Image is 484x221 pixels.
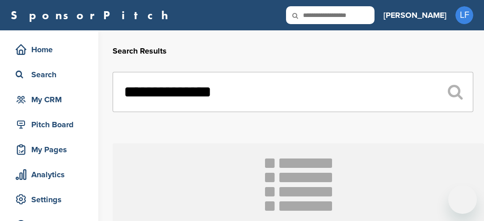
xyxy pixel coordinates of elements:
a: Home [9,39,89,60]
a: Search [9,64,89,85]
h3: [PERSON_NAME] [383,9,446,21]
iframe: Button to launch messaging window [448,185,477,214]
div: Search [13,67,89,83]
div: My CRM [13,92,89,108]
div: Pitch Board [13,117,89,133]
a: Analytics [9,164,89,185]
a: SponsorPitch [11,9,174,21]
a: My Pages [9,139,89,160]
a: [PERSON_NAME] [383,5,446,25]
div: Analytics [13,167,89,183]
div: Settings [13,192,89,208]
h2: Search Results [113,45,473,57]
a: Settings [9,189,89,210]
a: My CRM [9,89,89,110]
a: Pitch Board [9,114,89,135]
div: Home [13,42,89,58]
span: LF [455,6,473,24]
div: My Pages [13,142,89,158]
